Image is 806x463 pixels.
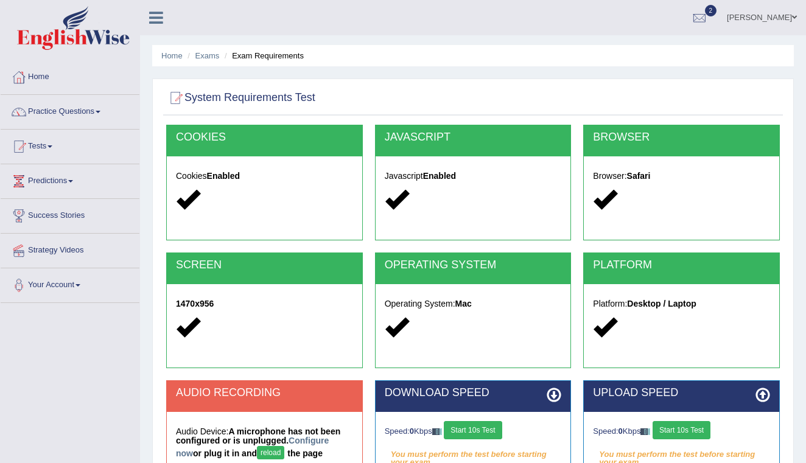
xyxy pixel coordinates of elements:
a: Your Account [1,268,139,299]
a: Exams [195,51,220,60]
strong: A microphone has not been configured or is unplugged. or plug it in and the page [176,426,340,458]
h2: PLATFORM [593,259,770,271]
h2: DOWNLOAD SPEED [385,387,562,399]
a: Home [1,60,139,91]
button: reload [257,446,284,459]
li: Exam Requirements [222,50,304,61]
h2: System Requirements Test [166,89,315,107]
h5: Audio Device: [176,427,353,462]
strong: Enabled [207,171,240,181]
a: Strategy Videos [1,234,139,264]
h5: Platform: [593,299,770,308]
a: Success Stories [1,199,139,229]
span: 2 [705,5,717,16]
div: Speed: Kbps [385,421,562,442]
img: ajax-loader-fb-connection.gif [640,428,650,435]
strong: Desktop / Laptop [627,299,696,308]
div: Speed: Kbps [593,421,770,442]
h2: UPLOAD SPEED [593,387,770,399]
h2: AUDIO RECORDING [176,387,353,399]
h2: COOKIES [176,131,353,144]
h2: OPERATING SYSTEM [385,259,562,271]
a: Practice Questions [1,95,139,125]
strong: 1470x956 [176,299,214,308]
strong: Enabled [423,171,456,181]
a: Tests [1,130,139,160]
strong: 0 [410,426,414,436]
h5: Javascript [385,172,562,181]
h2: BROWSER [593,131,770,144]
button: Start 10s Test [444,421,502,439]
h5: Cookies [176,172,353,181]
img: ajax-loader-fb-connection.gif [432,428,442,435]
button: Start 10s Test [653,421,710,439]
h2: JAVASCRIPT [385,131,562,144]
a: Home [161,51,183,60]
h5: Operating System: [385,299,562,308]
a: Predictions [1,164,139,195]
a: Configure now [176,436,329,458]
strong: Mac [455,299,472,308]
h5: Browser: [593,172,770,181]
strong: Safari [627,171,651,181]
strong: 0 [619,426,623,436]
h2: SCREEN [176,259,353,271]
